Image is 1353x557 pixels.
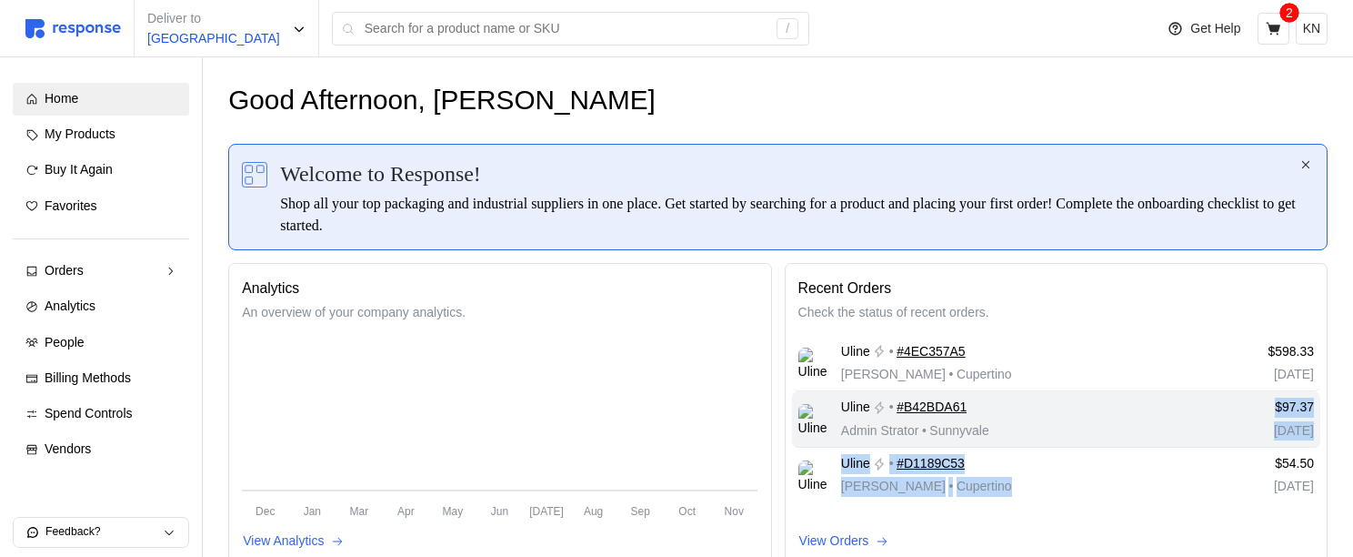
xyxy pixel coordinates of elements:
[280,157,481,190] span: Welcome to Response!
[631,504,651,517] tspan: Sep
[242,531,345,552] button: View Analytics
[13,290,189,323] a: Analytics
[45,406,133,420] span: Spend Controls
[889,398,894,418] p: •
[1303,19,1320,39] p: KN
[1195,398,1314,418] p: $97.37
[841,454,870,474] span: Uline
[841,342,870,362] span: Uline
[397,504,415,517] tspan: Apr
[45,91,78,106] span: Home
[304,504,321,517] tspan: Jan
[350,504,369,517] tspan: Mar
[1190,19,1240,39] p: Get Help
[799,532,869,552] p: View Orders
[45,162,113,177] span: Buy It Again
[242,277,757,299] p: Analytics
[725,504,744,517] tspan: Nov
[147,9,280,29] p: Deliver to
[1157,12,1251,46] button: Get Help
[889,454,894,474] p: •
[798,404,828,434] img: Uline
[13,255,189,288] a: Orders
[1195,342,1314,362] p: $598.33
[529,504,564,517] tspan: [DATE]
[280,193,1298,237] div: Shop all your top packaging and industrial suppliers in one place. Get started by searching for a...
[897,454,965,474] a: #D1189C53
[841,365,1012,385] p: [PERSON_NAME] Cupertino
[841,421,989,441] p: Admin Strator Sunnyvale
[45,441,91,456] span: Vendors
[242,162,267,187] img: svg%3e
[147,29,280,49] p: [GEOGRAPHIC_DATA]
[242,303,757,323] p: An overview of your company analytics.
[13,433,189,466] a: Vendors
[946,367,957,381] span: •
[1296,13,1328,45] button: KN
[1195,365,1314,385] p: [DATE]
[946,479,957,493] span: •
[897,398,967,418] a: #B42BDA61
[798,303,1314,323] p: Check the status of recent orders.
[256,504,275,517] tspan: Dec
[365,13,767,46] input: Search for a product name or SKU
[841,398,870,418] span: Uline
[45,198,97,213] span: Favorites
[897,342,966,362] a: #4EC357A5
[25,19,121,38] img: svg%3e
[1286,3,1293,23] p: 2
[777,18,798,40] div: /
[1195,421,1314,441] p: [DATE]
[679,504,697,517] tspan: Oct
[13,83,189,116] a: Home
[841,477,1012,497] p: [PERSON_NAME] Cupertino
[45,261,157,281] div: Orders
[798,531,890,552] button: View Orders
[491,504,508,517] tspan: Jun
[798,348,828,378] img: Uline
[1195,477,1314,497] p: [DATE]
[14,518,188,547] button: Feedback?
[443,504,464,517] tspan: May
[13,327,189,360] a: People
[45,335,85,349] span: People
[13,190,189,223] a: Favorites
[889,342,894,362] p: •
[13,154,189,187] a: Buy It Again
[45,299,95,313] span: Analytics
[13,398,189,430] a: Spend Controls
[45,370,131,385] span: Billing Methods
[45,127,115,141] span: My Products
[798,461,828,491] img: Uline
[1195,454,1314,474] p: $54.50
[584,504,603,517] tspan: Aug
[228,83,656,118] h1: Good Afternoon, [PERSON_NAME]
[45,524,163,541] p: Feedback?
[13,118,189,151] a: My Products
[918,423,929,438] span: •
[13,362,189,395] a: Billing Methods
[798,277,1314,299] p: Recent Orders
[243,532,324,552] p: View Analytics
